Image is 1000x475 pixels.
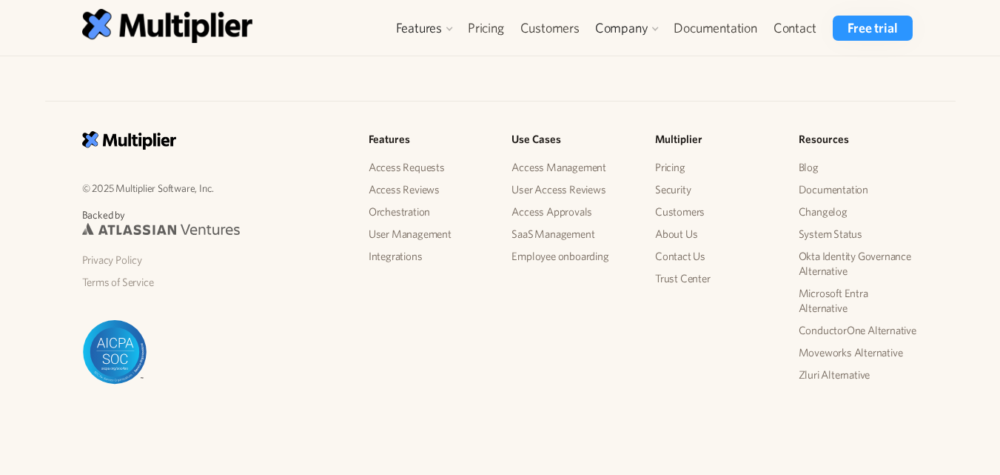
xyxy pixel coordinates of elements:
a: Employee onboarding [511,245,631,268]
a: Customers [655,201,775,223]
a: Documentation [665,16,765,41]
a: Terms of Service [82,271,345,293]
a: Blog [799,156,919,179]
a: Access Management [511,156,631,179]
a: Microsoft Entra Alternative [799,282,919,319]
a: User Management [369,223,489,245]
a: Integrations [369,245,489,268]
h5: Multiplier [655,131,775,148]
div: Company [595,19,648,37]
a: Okta Identity Governance Alternative [799,245,919,282]
a: Customers [512,16,588,41]
a: Privacy Policy [82,249,345,271]
div: Company [588,16,666,41]
a: Moveworks Alternative [799,342,919,364]
a: ConductorOne Alternative [799,319,919,342]
a: User Access Reviews [511,179,631,201]
a: Access Approvals [511,201,631,223]
a: Security [655,179,775,201]
a: About Us [655,223,775,245]
a: Contact [765,16,825,41]
a: Zluri Alternative [799,364,919,386]
a: Pricing [460,16,512,41]
a: Changelog [799,201,919,223]
a: Documentation [799,179,919,201]
a: Access Requests [369,156,489,179]
h5: Resources [799,131,919,148]
a: SaaS Management [511,223,631,245]
div: Features [389,16,460,41]
a: Trust Center [655,268,775,290]
a: Orchestration [369,201,489,223]
div: Features [396,19,442,37]
p: © 2025 Multiplier Software, Inc. [82,179,345,196]
a: Pricing [655,156,775,179]
h5: Use Cases [511,131,631,148]
a: Contact Us [655,245,775,268]
a: Access Reviews [369,179,489,201]
a: System Status [799,223,919,245]
a: Free trial [833,16,912,41]
p: Backed by [82,207,345,223]
h5: Features [369,131,489,148]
